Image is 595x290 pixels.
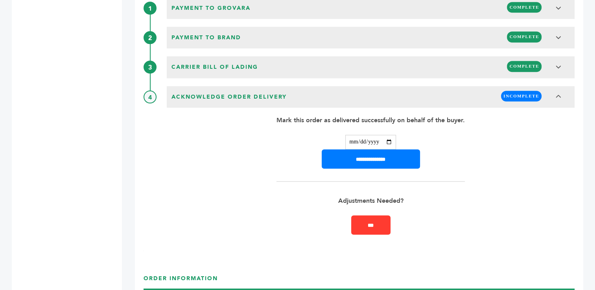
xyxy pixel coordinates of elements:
p: Mark this order as delivered successfully on behalf of the buyer. [276,116,465,125]
span: INCOMPLETE [501,91,542,101]
h3: ORDER INFORMATION [144,275,575,288]
span: COMPLETE [507,61,542,72]
span: COMPLETE [507,2,542,13]
span: Carrier Bill of Lading [169,61,260,73]
span: Payment to brand [169,31,243,44]
span: Payment to Grovara [169,2,253,15]
p: Adjustments Needed? [276,196,465,206]
span: COMPLETE [507,31,542,42]
span: Acknowledge Order Delivery [169,91,289,103]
